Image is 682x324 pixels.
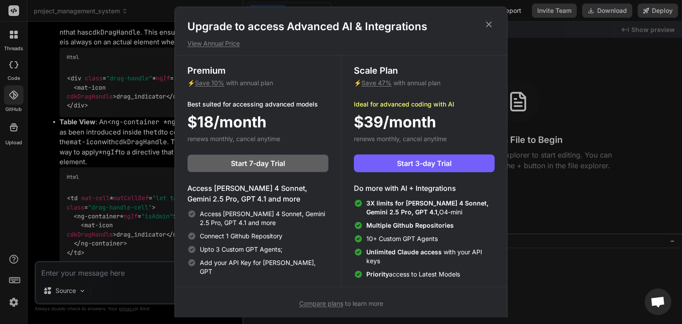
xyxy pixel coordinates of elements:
[187,135,280,142] span: renews monthly, cancel anytime
[354,183,495,194] h4: Do more with AI + Integrations
[354,79,495,87] p: ⚡ with annual plan
[354,100,495,109] p: Ideal for advanced coding with AI
[366,234,438,243] span: 10+ Custom GPT Agents
[187,64,329,77] h3: Premium
[187,100,329,109] p: Best suited for accessing advanced models
[187,20,495,34] h1: Upgrade to access Advanced AI & Integrations
[361,79,392,87] span: Save 47%
[397,158,452,169] span: Start 3-day Trial
[354,154,495,172] button: Start 3-day Trial
[187,39,495,48] p: View Annual Price
[645,288,671,315] div: Open chat
[366,248,444,256] span: Unlimited Claude access
[366,248,495,265] span: with your API keys
[366,199,495,217] span: O4-mini
[200,245,282,254] span: Upto 3 Custom GPT Agents;
[200,209,329,227] span: Access [PERSON_NAME] 4 Sonnet, Gemini 2.5 Pro, GPT 4.1 and more
[187,111,266,133] span: $18/month
[200,232,282,241] span: Connect 1 Github Repository
[354,64,495,77] h3: Scale Plan
[366,270,460,279] span: access to Latest Models
[354,135,447,142] span: renews monthly, cancel anytime
[366,221,454,229] span: Multiple Github Repositories
[231,158,285,169] span: Start 7-day Trial
[200,258,329,276] span: Add your API Key for [PERSON_NAME], GPT
[187,79,329,87] p: ⚡ with annual plan
[354,111,436,133] span: $39/month
[366,199,488,216] span: 3X limits for [PERSON_NAME] 4 Sonnet, Gemini 2.5 Pro, GPT 4.1,
[187,183,329,204] h4: Access [PERSON_NAME] 4 Sonnet, Gemini 2.5 Pro, GPT 4.1 and more
[187,154,329,172] button: Start 7-day Trial
[366,270,389,278] span: Priority
[299,300,383,307] span: to learn more
[299,300,343,307] span: Compare plans
[195,79,224,87] span: Save 10%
